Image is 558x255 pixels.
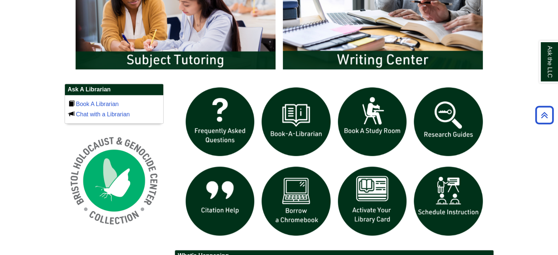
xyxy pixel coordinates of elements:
a: Chat with a Librarian [76,111,130,117]
img: Borrow a chromebook icon links to the borrow a chromebook web page [258,163,334,239]
img: For faculty. Schedule Library Instruction icon links to form. [410,163,486,239]
a: Back to Top [533,110,556,120]
img: Book a Librarian icon links to book a librarian web page [258,84,334,160]
img: frequently asked questions [182,84,258,160]
img: citation help icon links to citation help guide page [182,163,258,239]
img: book a study room icon links to book a study room web page [334,84,411,160]
h2: Ask A Librarian [65,84,163,95]
img: Research Guides icon links to research guides web page [410,84,486,160]
img: Holocaust and Genocide Collection [65,131,164,230]
a: Book A Librarian [76,101,119,107]
div: slideshow [182,84,486,243]
img: activate Library Card icon links to form to activate student ID into library card [334,163,411,239]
